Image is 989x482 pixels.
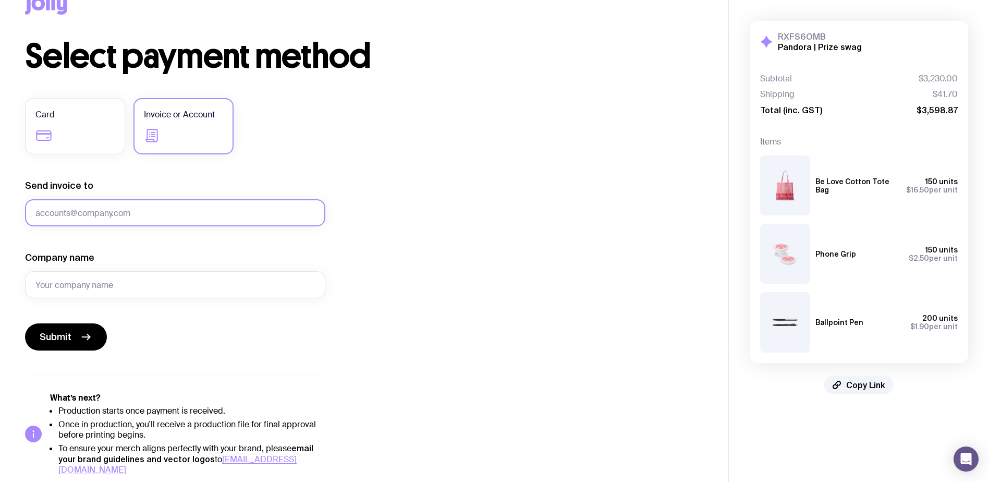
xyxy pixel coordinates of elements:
[778,31,862,42] h3: RXFS6OMB
[824,376,894,394] button: Copy Link
[909,254,929,262] span: $2.50
[760,89,795,100] span: Shipping
[910,322,958,331] span: per unit
[35,109,55,121] span: Card
[815,318,863,327] h3: Ballpoint Pen
[933,89,958,100] span: $41.70
[760,74,792,84] span: Subtotal
[922,314,958,322] span: 200 units
[25,251,94,264] label: Company name
[58,443,325,475] li: To ensure your merch aligns perfectly with your brand, please to
[906,186,958,194] span: per unit
[760,105,822,115] span: Total (inc. GST)
[815,177,898,194] h3: Be Love Cotton Tote Bag
[925,246,958,254] span: 150 units
[58,454,297,475] a: [EMAIL_ADDRESS][DOMAIN_NAME]
[25,179,93,192] label: Send invoice to
[25,271,325,298] input: Your company name
[40,331,71,343] span: Submit
[778,42,862,52] h2: Pandora | Prize swag
[954,447,979,472] div: Open Intercom Messenger
[846,380,885,390] span: Copy Link
[25,40,703,73] h1: Select payment method
[144,109,215,121] span: Invoice or Account
[925,177,958,186] span: 150 units
[917,105,958,115] span: $3,598.87
[50,393,325,403] h5: What’s next?
[760,137,958,147] h4: Items
[25,199,325,226] input: accounts@company.com
[58,406,325,416] li: Production starts once payment is received.
[910,322,929,331] span: $1.90
[25,323,107,351] button: Submit
[58,419,325,440] li: Once in production, you'll receive a production file for final approval before printing begins.
[909,254,958,262] span: per unit
[906,186,929,194] span: $16.50
[815,250,856,258] h3: Phone Grip
[919,74,958,84] span: $3,230.00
